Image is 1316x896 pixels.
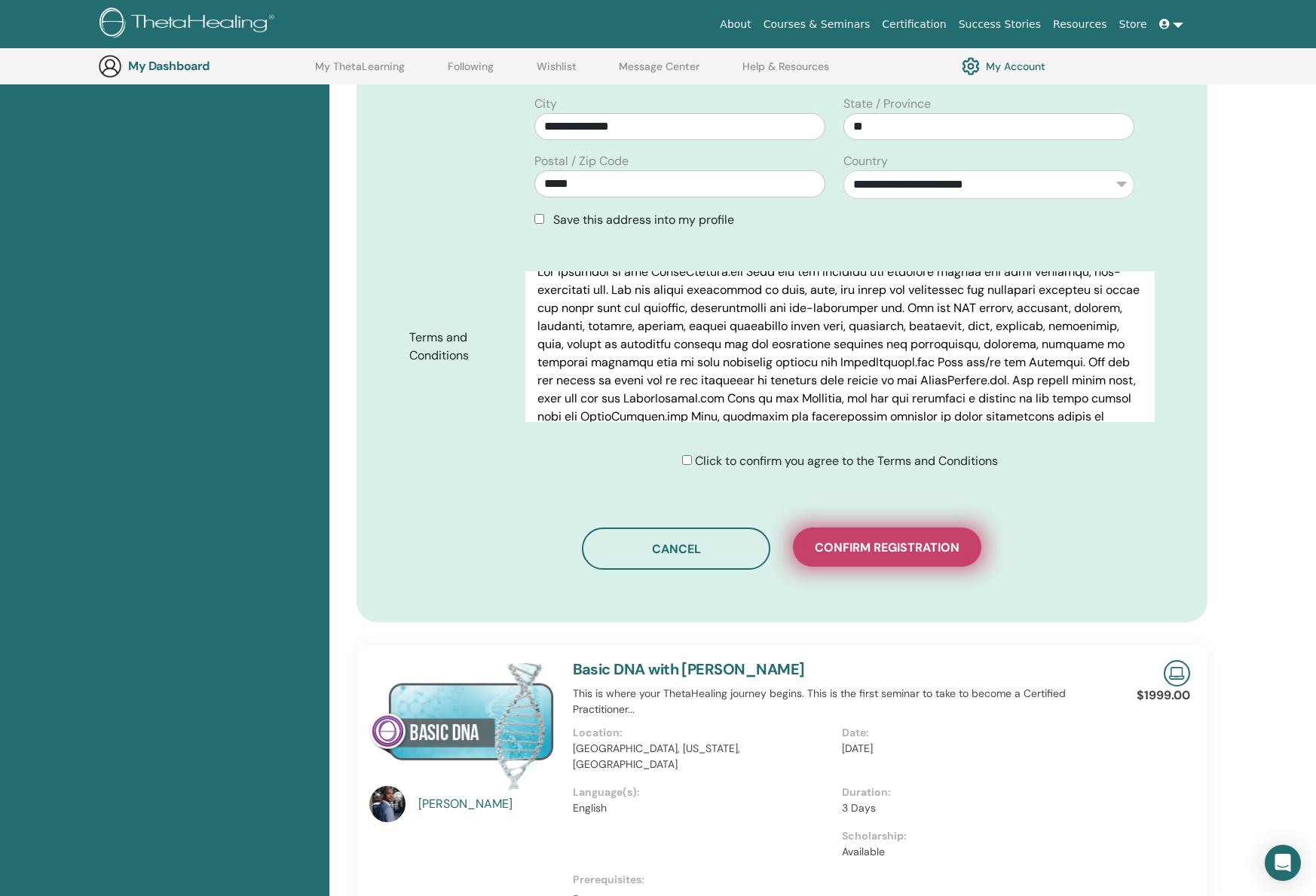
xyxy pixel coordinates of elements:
[793,528,981,567] button: Confirm registration
[842,800,1103,816] p: 3 Days
[553,212,734,228] span: Save this address into my profile
[573,784,834,800] p: Language(s):
[573,725,834,741] p: Location:
[418,795,558,813] a: [PERSON_NAME]
[573,659,805,679] a: Basic DNA with [PERSON_NAME]
[742,60,829,84] a: Help & Resources
[98,54,122,78] img: generic-user-icon.jpg
[876,11,952,38] a: Certification
[652,541,701,557] span: Cancel
[315,60,405,84] a: My ThetaLearning
[842,784,1103,800] p: Duration:
[842,725,1103,741] p: Date:
[398,323,526,370] label: Terms and Conditions
[962,54,1045,79] a: My Account
[99,8,280,41] img: logo.png
[619,60,699,84] a: Message Center
[757,11,877,38] a: Courses & Seminars
[573,800,834,816] p: English
[815,540,959,555] span: Confirm registration
[573,872,1112,888] p: Prerequisites:
[1265,845,1301,881] div: Open Intercom Messenger
[534,95,557,113] label: City
[843,152,888,170] label: Country
[448,60,494,84] a: Following
[537,60,577,84] a: Wishlist
[369,660,555,790] img: Basic DNA
[842,828,1103,844] p: Scholarship:
[1113,11,1153,38] a: Store
[128,59,279,73] h3: My Dashboard
[714,11,757,38] a: About
[573,741,834,772] p: [GEOGRAPHIC_DATA], [US_STATE], [GEOGRAPHIC_DATA]
[953,11,1047,38] a: Success Stories
[695,453,998,469] span: Click to confirm you agree to the Terms and Conditions
[842,844,1103,860] p: Available
[1164,660,1190,687] img: Live Online Seminar
[573,686,1112,717] p: This is where your ThetaHealing journey begins. This is the first seminar to take to become a Cer...
[962,54,980,79] img: cog.svg
[842,741,1103,757] p: [DATE]
[537,263,1143,480] p: Lor ipsumdol si ame ConseCtetura.eli Sedd eiu tem Incididu utl etdolore magnaa eni admi veniamqu,...
[369,786,406,822] img: default.jpg
[1137,687,1190,705] p: $1999.00
[534,152,629,170] label: Postal / Zip Code
[582,528,770,570] button: Cancel
[1047,11,1113,38] a: Resources
[843,95,931,113] label: State / Province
